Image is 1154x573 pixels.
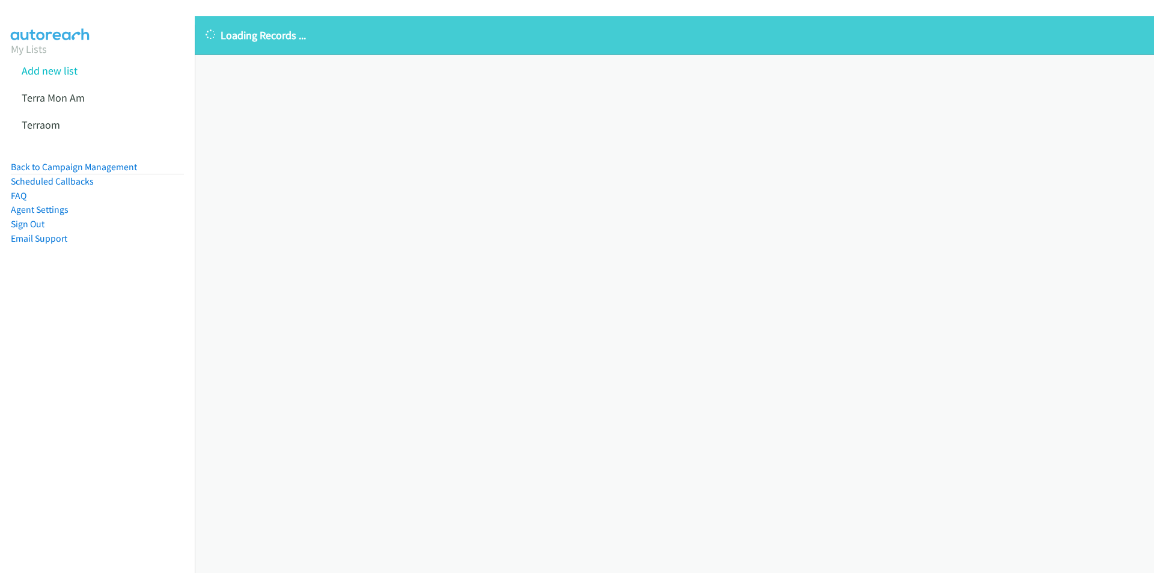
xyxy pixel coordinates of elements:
[22,118,60,132] a: Terraom
[11,233,67,244] a: Email Support
[11,204,69,215] a: Agent Settings
[22,91,85,105] a: Terra Mon Am
[11,161,137,173] a: Back to Campaign Management
[11,42,47,56] a: My Lists
[11,176,94,187] a: Scheduled Callbacks
[11,190,26,201] a: FAQ
[11,218,44,230] a: Sign Out
[206,27,1143,43] p: Loading Records ...
[22,64,78,78] a: Add new list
